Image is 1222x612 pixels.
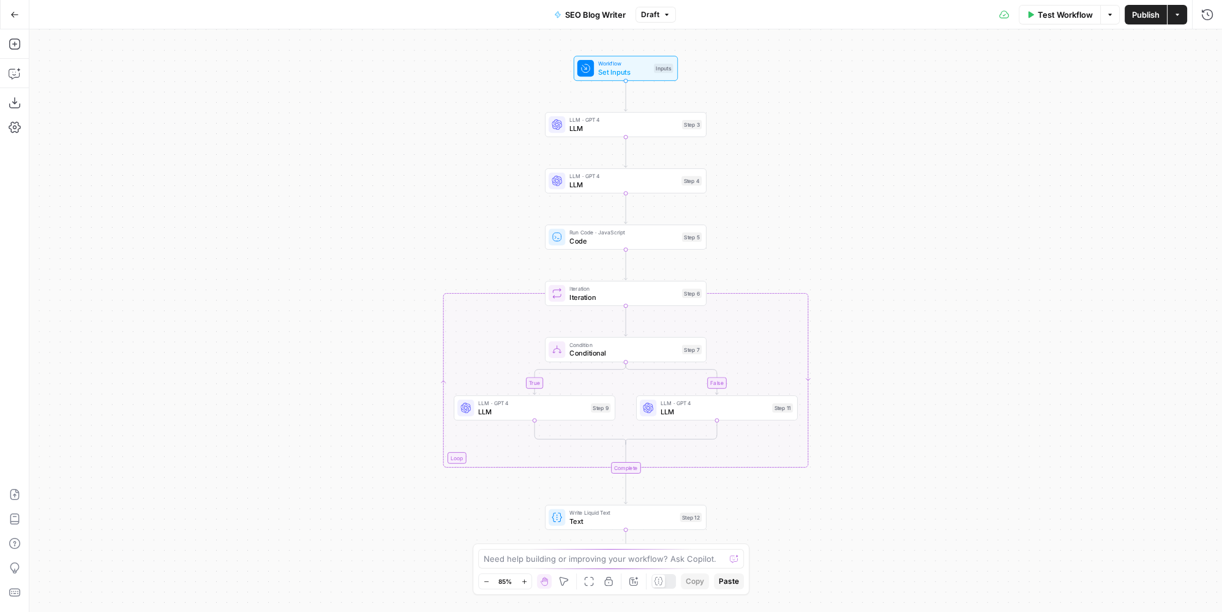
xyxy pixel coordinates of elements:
[569,116,678,124] span: LLM · GPT 4
[682,120,702,129] div: Step 3
[545,281,707,306] div: LoopIterationIterationStep 6
[719,576,739,587] span: Paste
[478,406,587,417] span: LLM
[624,136,627,167] g: Edge from step_3 to step_4
[682,345,702,354] div: Step 7
[534,420,626,444] g: Edge from step_9 to step_7-conditional-end
[635,7,676,23] button: Draft
[454,395,615,420] div: LLM · GPT 4LLMStep 9
[569,236,678,246] span: Code
[569,172,677,181] span: LLM · GPT 4
[598,67,650,77] span: Set Inputs
[624,80,627,111] g: Edge from start to step_3
[569,285,678,293] span: Iteration
[682,289,702,298] div: Step 6
[533,362,626,395] g: Edge from step_7 to step_9
[772,403,793,412] div: Step 11
[1132,9,1160,21] span: Publish
[547,5,633,24] button: SEO Blog Writer
[682,233,702,242] div: Step 5
[661,399,768,408] span: LLM · GPT 4
[478,399,587,408] span: LLM · GPT 4
[545,337,707,362] div: ConditionConditionalStep 7
[545,56,707,81] div: WorkflowSet InputsInputs
[569,292,678,302] span: Iteration
[569,341,678,349] span: Condition
[714,573,744,589] button: Paste
[626,362,718,395] g: Edge from step_7 to step_11
[569,509,676,517] span: Write Liquid Text
[598,59,650,68] span: Workflow
[545,112,707,137] div: LLM · GPT 4LLMStep 3
[636,395,798,420] div: LLM · GPT 4LLMStep 11
[686,576,704,587] span: Copy
[661,406,768,417] span: LLM
[545,462,707,474] div: Complete
[611,462,641,474] div: Complete
[626,420,717,444] g: Edge from step_11 to step_7-conditional-end
[1038,9,1093,21] span: Test Workflow
[565,9,626,21] span: SEO Blog Writer
[569,348,678,359] span: Conditional
[624,249,627,280] g: Edge from step_5 to step_6
[624,305,627,336] g: Edge from step_6 to step_7
[591,403,610,412] div: Step 9
[545,505,707,530] div: Write Liquid TextTextStep 12
[569,179,677,190] span: LLM
[569,228,678,237] span: Run Code · JavaScript
[569,123,678,133] span: LLM
[1019,5,1100,24] button: Test Workflow
[498,577,512,586] span: 85%
[641,9,659,20] span: Draft
[681,176,702,185] div: Step 4
[1125,5,1167,24] button: Publish
[569,516,676,526] span: Text
[654,64,673,73] div: Inputs
[624,473,627,504] g: Edge from step_6-iteration-end to step_12
[680,513,702,522] div: Step 12
[545,168,707,193] div: LLM · GPT 4LLMStep 4
[624,193,627,223] g: Edge from step_4 to step_5
[681,573,709,589] button: Copy
[545,225,707,250] div: Run Code · JavaScriptCodeStep 5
